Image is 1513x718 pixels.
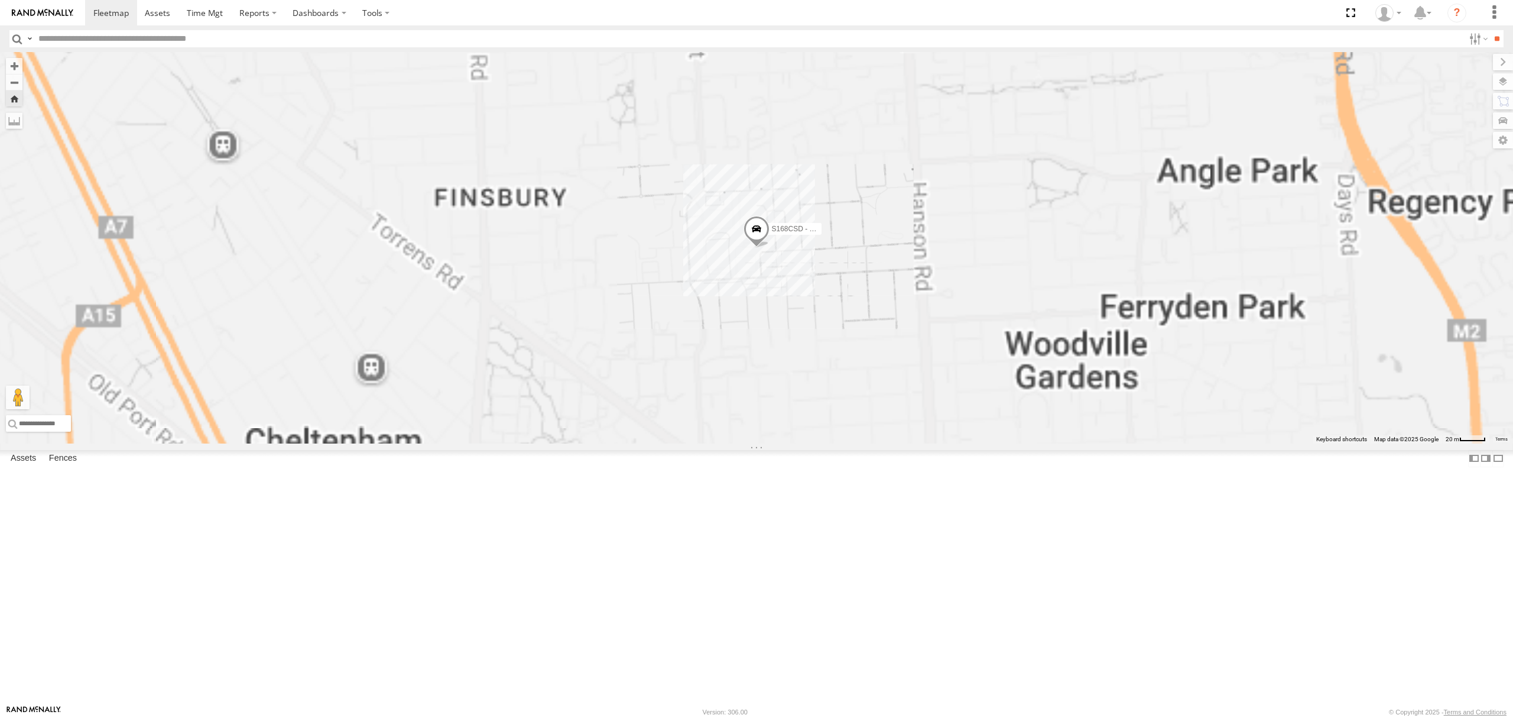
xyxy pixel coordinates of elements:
a: Visit our Website [7,706,61,718]
label: Map Settings [1493,132,1513,148]
button: Drag Pegman onto the map to open Street View [6,386,30,409]
div: Peter Lu [1371,4,1405,22]
label: Search Filter Options [1465,30,1490,47]
img: rand-logo.svg [12,9,73,17]
label: Assets [5,450,42,467]
label: Hide Summary Table [1492,450,1504,467]
div: Version: 306.00 [703,709,748,716]
button: Keyboard shortcuts [1316,435,1367,444]
label: Dock Summary Table to the Left [1468,450,1480,467]
label: Fences [43,450,83,467]
a: Terms (opens in new tab) [1495,437,1508,442]
label: Search Query [25,30,34,47]
button: Zoom in [6,58,22,74]
i: ? [1447,4,1466,22]
a: Terms and Conditions [1444,709,1506,716]
span: S168CSD - Fridge It Spaceship [772,225,871,233]
label: Dock Summary Table to the Right [1480,450,1492,467]
button: Zoom Home [6,90,22,106]
label: Measure [6,112,22,129]
div: © Copyright 2025 - [1389,709,1506,716]
button: Map Scale: 20 m per 41 pixels [1442,435,1489,444]
span: Map data ©2025 Google [1374,436,1439,442]
button: Zoom out [6,74,22,90]
span: 20 m [1446,436,1459,442]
